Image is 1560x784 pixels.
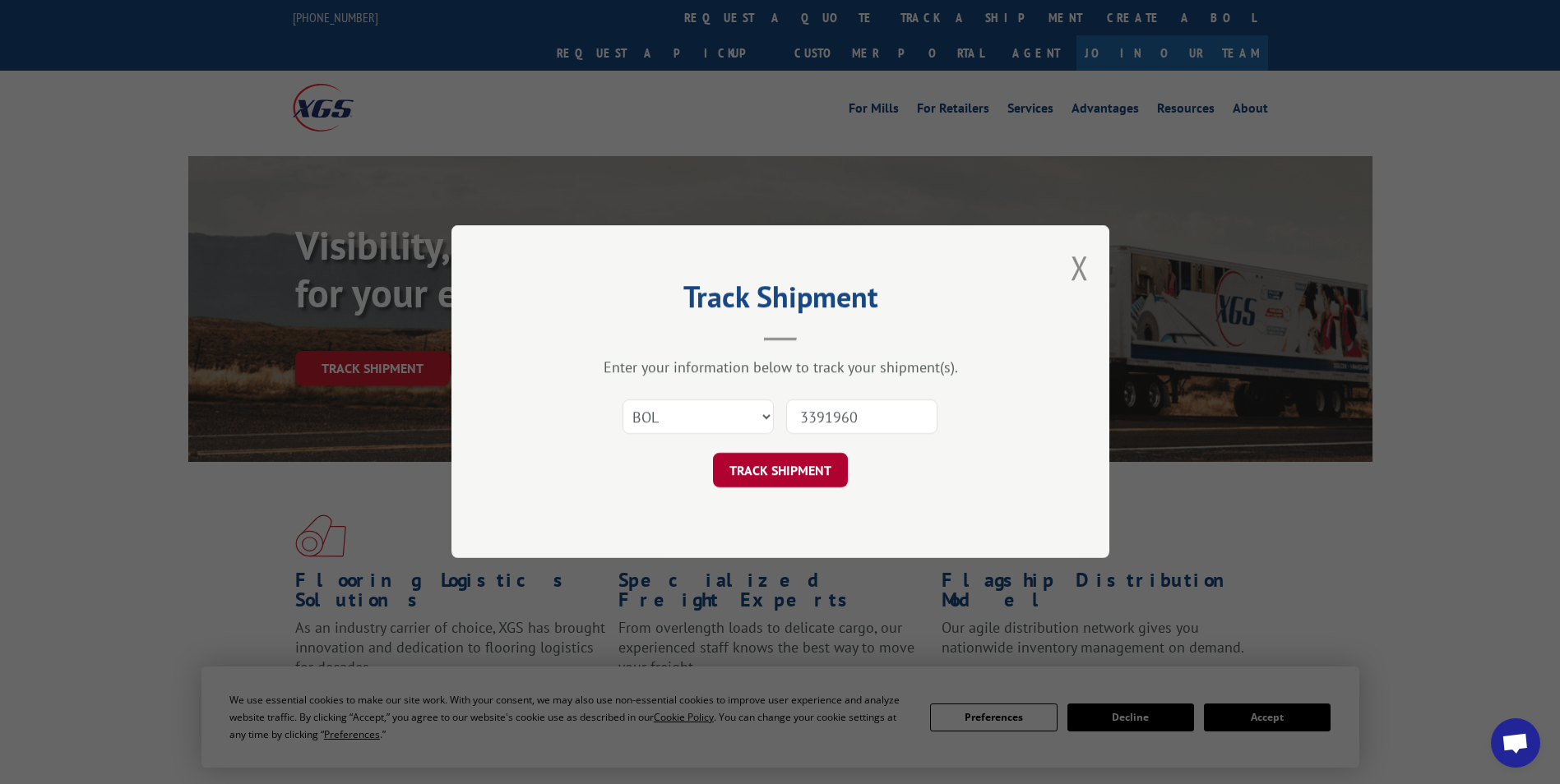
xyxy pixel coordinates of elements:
button: Close modal [1071,246,1089,289]
input: Number(s) [786,400,937,435]
h2: Track Shipment [534,285,1027,316]
button: TRACK SHIPMENT [713,454,848,488]
div: Open chat [1491,718,1540,768]
div: Enter your information below to track your shipment(s). [534,358,1027,377]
